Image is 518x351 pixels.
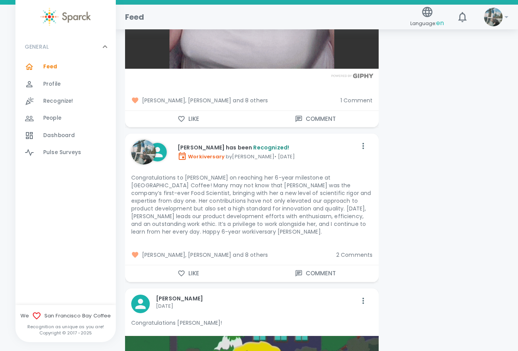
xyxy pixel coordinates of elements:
span: Pulse Surveys [43,149,81,156]
p: Copyright © 2017 - 2025 [15,330,116,336]
span: Profile [43,80,61,88]
span: Workiversary [178,153,225,160]
a: Feed [15,58,116,75]
span: en [436,19,444,27]
p: [PERSON_NAME] has been [178,144,357,151]
button: Like [125,111,252,127]
h1: Feed [125,11,144,23]
div: GENERAL [15,58,116,164]
a: Recognize! [15,93,116,110]
p: by [PERSON_NAME] • [DATE] [178,151,357,161]
img: Powered by GIPHY [329,73,376,78]
span: People [43,114,61,122]
span: 2 Comments [336,251,373,259]
a: Profile [15,76,116,93]
button: Like [125,265,252,281]
a: Pulse Surveys [15,144,116,161]
span: Feed [43,63,58,71]
span: [PERSON_NAME], [PERSON_NAME] and 8 others [131,97,334,104]
img: Sparck logo [41,8,91,26]
p: [DATE] [156,302,357,310]
button: Comment [252,111,379,127]
span: Recognized! [253,144,289,151]
span: [PERSON_NAME], [PERSON_NAME] and 8 others [131,251,330,259]
img: Picture of Katie [484,8,503,26]
a: Dashboard [15,127,116,144]
span: Language: [410,18,444,29]
p: GENERAL [25,43,49,51]
img: Picture of Katie Burguillos [131,140,156,164]
span: We San Francisco Bay Coffee [15,311,116,320]
p: Congratulations to [PERSON_NAME] on reaching her 6-year milestone at [GEOGRAPHIC_DATA] Coffee! Ma... [131,174,372,236]
p: Congratulations [PERSON_NAME]! [131,319,372,327]
span: Dashboard [43,132,75,139]
span: 1 Comment [340,97,372,104]
button: Language:en [407,3,447,31]
div: GENERAL [15,35,116,58]
span: Recognize! [43,97,73,105]
p: Recognition as unique as you are! [15,324,116,330]
button: Comment [252,265,379,281]
a: People [15,110,116,127]
a: Sparck logo [15,8,116,26]
p: [PERSON_NAME] [156,295,357,302]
